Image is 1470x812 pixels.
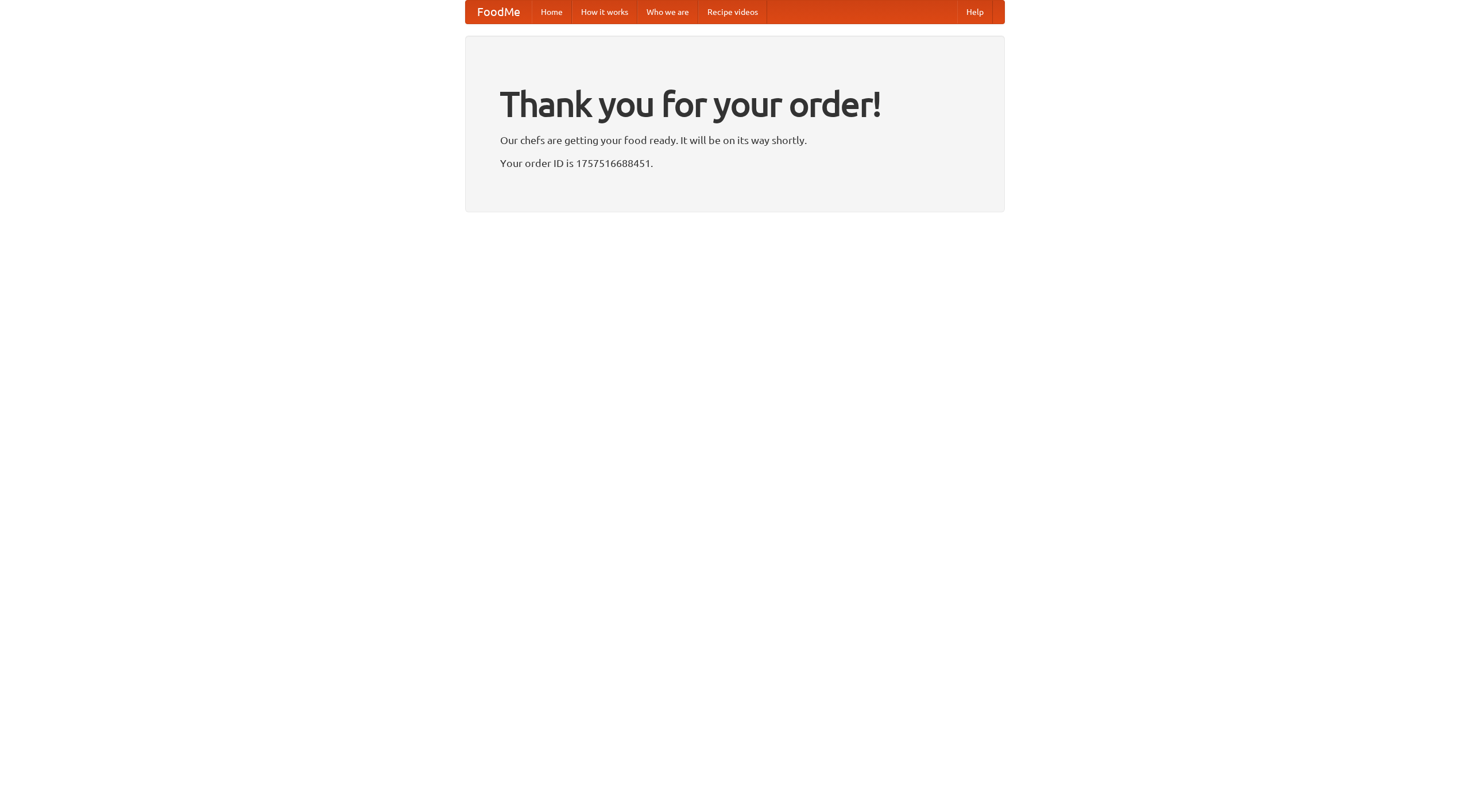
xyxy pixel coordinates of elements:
h1: Thank you for your order! [500,76,970,131]
a: Who we are [637,1,698,24]
p: Our chefs are getting your food ready. It will be on its way shortly. [500,131,970,149]
a: Recipe videos [698,1,767,24]
p: Your order ID is 1757516688451. [500,154,970,172]
a: How it works [572,1,637,24]
a: FoodMe [466,1,532,24]
a: Home [532,1,572,24]
a: Help [957,1,993,24]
